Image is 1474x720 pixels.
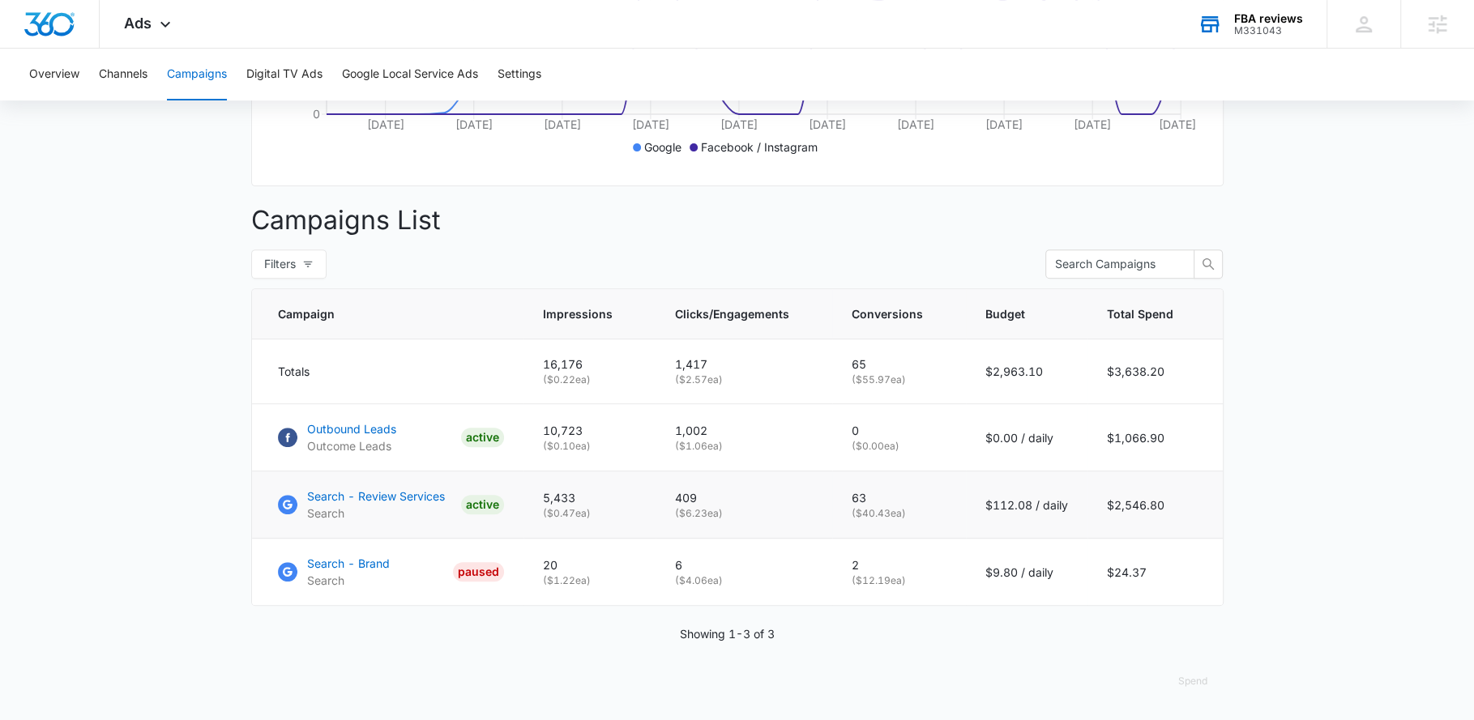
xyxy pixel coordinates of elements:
span: Budget [985,305,1045,322]
p: 2 [852,556,946,573]
tspan: [DATE] [1159,117,1196,131]
p: $2,963.10 [985,363,1068,380]
p: $0.00 / daily [985,429,1068,446]
tspan: [DATE] [543,117,580,131]
span: Total Spend [1107,305,1173,322]
p: ( $0.22 ea) [543,373,636,387]
p: Search - Brand [307,555,390,572]
p: ( $0.47 ea) [543,506,636,521]
tspan: [DATE] [808,117,845,131]
p: ( $0.00 ea) [852,439,946,454]
p: ( $2.57 ea) [675,373,813,387]
tspan: [DATE] [896,117,934,131]
button: Overview [29,49,79,100]
p: 1,417 [675,356,813,373]
p: Campaigns List [251,201,1224,240]
button: Channels [99,49,147,100]
span: Clicks/Engagements [675,305,789,322]
p: 10,723 [543,422,636,439]
button: Campaigns [167,49,227,100]
span: Filters [264,255,296,273]
input: Search Campaigns [1055,255,1172,273]
p: Showing 1-3 of 3 [680,625,775,642]
a: Google AdsSearch - Review ServicesSearchACTIVE [278,488,504,522]
td: $24.37 [1087,539,1223,606]
button: Google Local Service Ads [342,49,478,100]
p: ( $1.22 ea) [543,573,636,588]
tspan: [DATE] [1073,117,1110,131]
p: ( $12.19 ea) [852,573,946,588]
p: $9.80 / daily [985,564,1068,581]
button: search [1194,249,1223,279]
tspan: [DATE] [455,117,492,131]
tspan: [DATE] [366,117,404,131]
td: $3,638.20 [1087,339,1223,404]
img: Google Ads [278,562,297,582]
td: $1,066.90 [1087,404,1223,471]
p: ( $40.43 ea) [852,506,946,521]
div: Totals [278,363,504,380]
button: Filters [251,249,327,279]
span: Ads [124,15,152,32]
div: account name [1234,12,1303,25]
td: $2,546.80 [1087,471,1223,539]
span: Impressions [543,305,613,322]
img: Facebook [278,428,297,447]
p: ( $0.10 ea) [543,439,636,454]
div: ACTIVE [461,428,504,447]
p: ( $1.06 ea) [675,439,813,454]
p: Search [307,572,390,589]
p: ( $55.97 ea) [852,373,946,387]
p: $112.08 / daily [985,496,1068,513]
p: ( $4.06 ea) [675,573,813,588]
p: 1,002 [675,422,813,439]
tspan: [DATE] [985,117,1022,131]
span: search [1194,258,1222,271]
p: 20 [543,556,636,573]
span: Conversions [852,305,923,322]
div: ACTIVE [461,495,504,514]
tspan: [DATE] [631,117,669,131]
p: 63 [852,489,946,506]
p: ( $6.23 ea) [675,506,813,521]
p: 5,433 [543,489,636,506]
button: Digital TV Ads [246,49,323,100]
p: Outcome Leads [307,437,396,454]
p: 409 [675,489,813,506]
img: Google Ads [278,495,297,514]
span: Campaign [278,305,481,322]
p: 16,176 [543,356,636,373]
p: Facebook / Instagram [701,138,818,156]
p: 0 [852,422,946,439]
div: account id [1234,25,1303,36]
p: Search [307,505,445,522]
button: Spend [1162,662,1224,701]
a: Google AdsSearch - BrandSearchPAUSED [278,555,504,589]
button: Settings [498,49,541,100]
a: FacebookOutbound LeadsOutcome LeadsACTIVE [278,420,504,454]
p: Outbound Leads [307,420,396,437]
p: 6 [675,556,813,573]
p: 65 [852,356,946,373]
tspan: [DATE] [720,117,757,131]
div: PAUSED [453,562,504,582]
p: Search - Review Services [307,488,445,505]
tspan: 0 [312,107,319,121]
p: Google [644,138,681,156]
